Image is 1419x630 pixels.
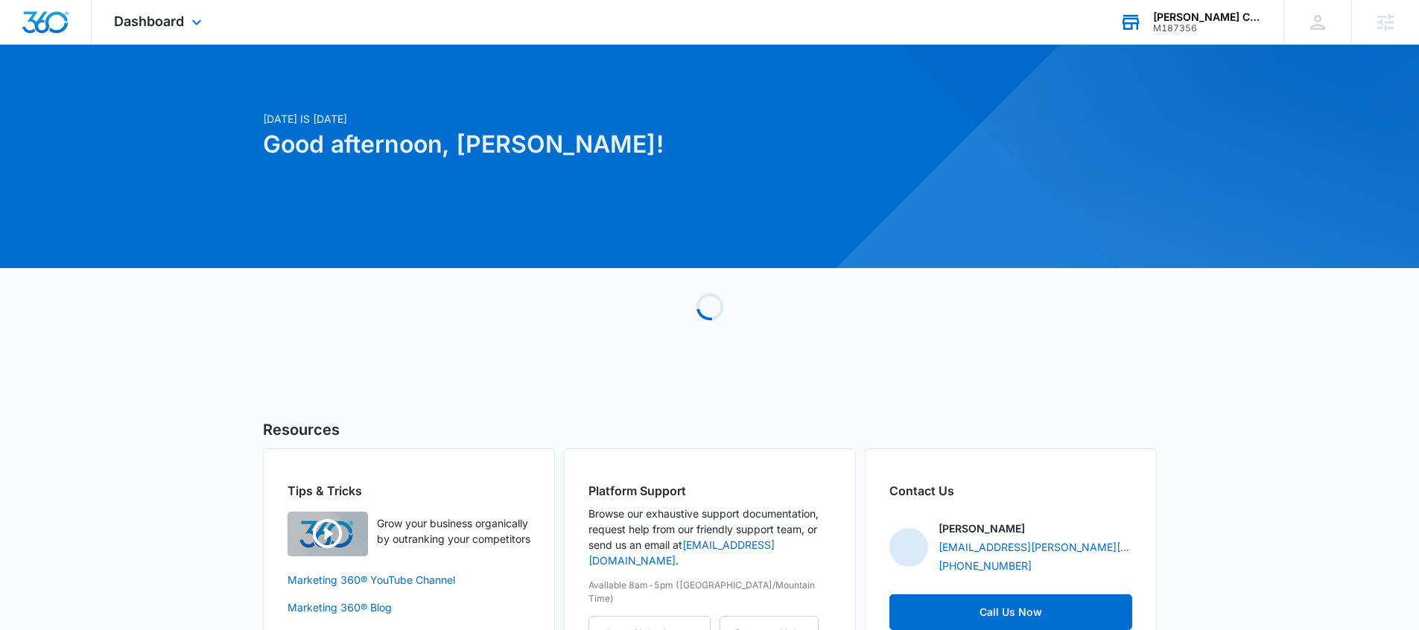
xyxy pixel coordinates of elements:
[588,579,831,605] p: Available 8am-5pm ([GEOGRAPHIC_DATA]/Mountain Time)
[939,521,1025,536] p: [PERSON_NAME]
[288,482,530,500] h2: Tips & Tricks
[1153,23,1262,34] div: account id
[588,482,831,500] h2: Platform Support
[939,558,1032,573] a: [PHONE_NUMBER]
[263,419,1157,441] h5: Resources
[288,599,530,615] a: Marketing 360® Blog
[377,515,530,547] p: Grow your business organically by outranking your competitors
[114,13,184,29] span: Dashboard
[1153,11,1262,23] div: account name
[889,482,1132,500] h2: Contact Us
[263,127,853,162] h1: Good afternoon, [PERSON_NAME]!
[889,594,1132,630] a: Call Us Now
[288,512,368,556] img: Quick Overview Video
[939,539,1132,555] a: [EMAIL_ADDRESS][PERSON_NAME][DOMAIN_NAME]
[889,528,928,567] img: Angelis Torres
[263,111,853,127] p: [DATE] is [DATE]
[288,572,530,588] a: Marketing 360® YouTube Channel
[588,506,831,568] p: Browse our exhaustive support documentation, request help from our friendly support team, or send...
